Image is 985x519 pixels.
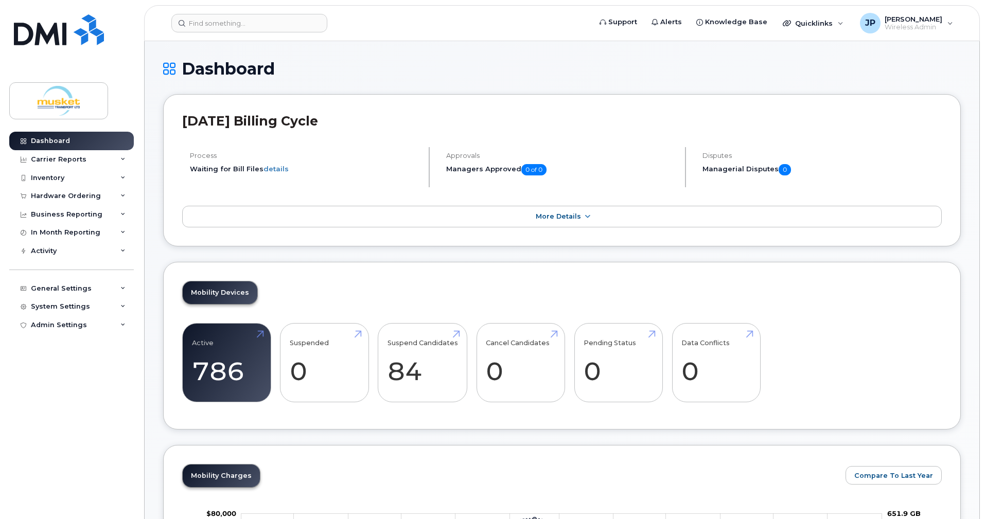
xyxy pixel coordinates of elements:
button: Compare To Last Year [846,466,942,485]
g: $0 [206,509,236,517]
span: 0 [779,164,791,175]
span: 0 of 0 [521,164,547,175]
a: Suspended 0 [290,329,359,397]
span: Compare To Last Year [854,471,933,480]
a: Cancel Candidates 0 [486,329,555,397]
h5: Managerial Disputes [702,164,942,175]
h4: Disputes [702,152,942,159]
h2: [DATE] Billing Cycle [182,113,942,129]
a: details [263,165,289,173]
a: Data Conflicts 0 [681,329,751,397]
h1: Dashboard [163,60,961,78]
tspan: $80,000 [206,509,236,517]
li: Waiting for Bill Files [190,164,420,174]
a: Mobility Charges [183,464,260,487]
h4: Process [190,152,420,159]
span: More Details [536,212,581,220]
a: Mobility Devices [183,281,257,304]
a: Pending Status 0 [584,329,653,397]
a: Suspend Candidates 84 [388,329,458,397]
tspan: 651.9 GB [887,509,921,517]
a: Active 786 [192,329,261,397]
h4: Approvals [446,152,676,159]
h5: Managers Approved [446,164,676,175]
